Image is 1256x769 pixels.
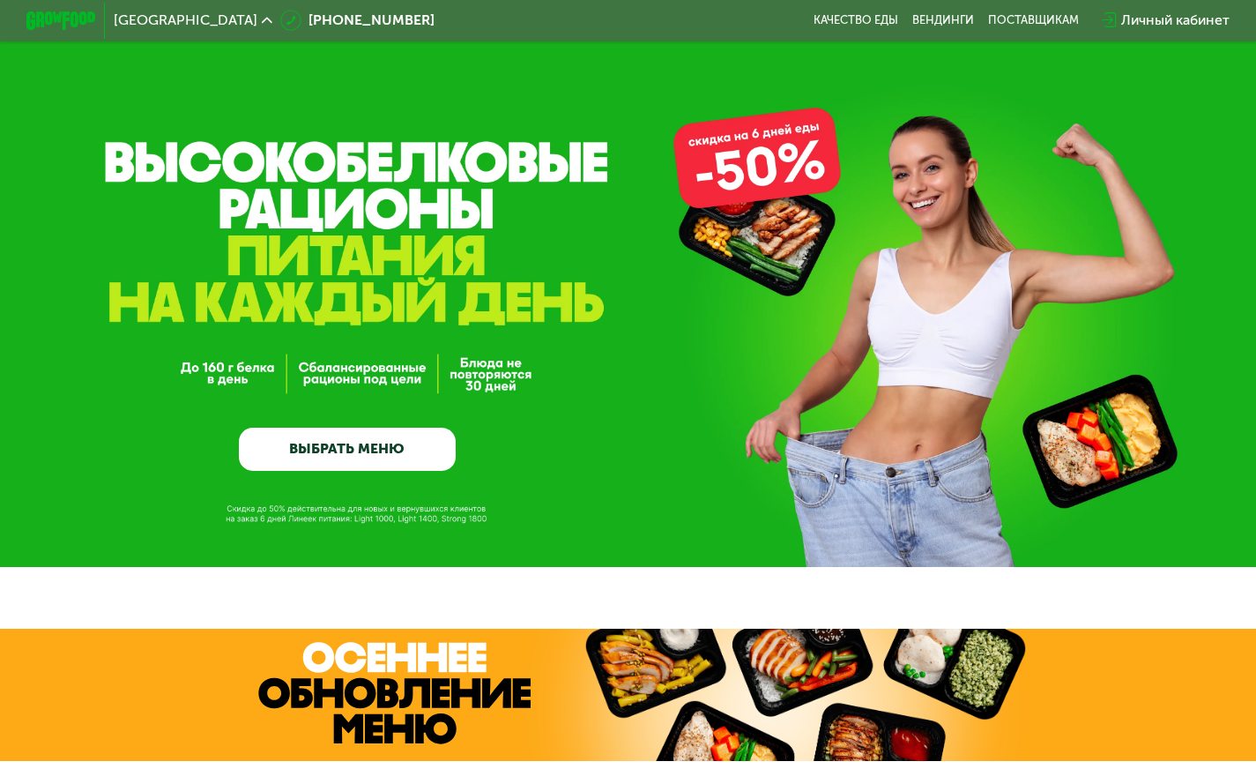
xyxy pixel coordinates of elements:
[239,428,456,471] a: ВЫБРАТЬ МЕНЮ
[280,10,435,31] a: [PHONE_NUMBER]
[912,13,974,27] a: Вендинги
[114,13,257,27] span: [GEOGRAPHIC_DATA]
[814,13,898,27] a: Качество еды
[988,13,1079,27] div: поставщикам
[1121,10,1230,31] div: Личный кабинет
